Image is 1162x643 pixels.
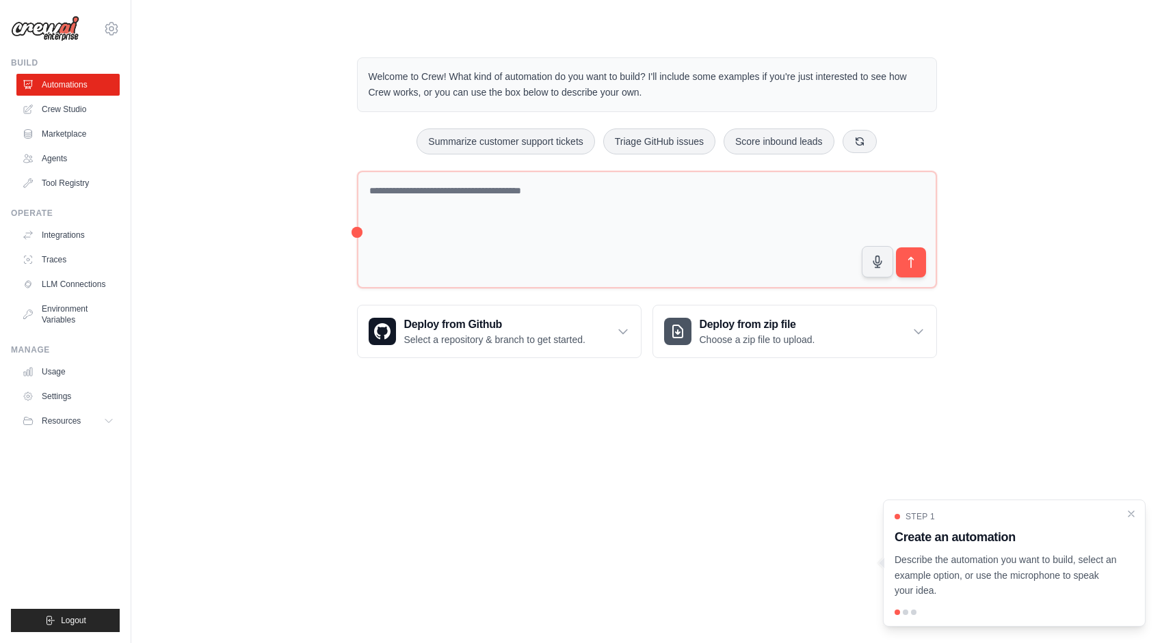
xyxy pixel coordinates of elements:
[700,316,815,333] h3: Deploy from zip file
[16,123,120,145] a: Marketplace
[895,528,1118,547] h3: Create an automation
[369,69,925,100] p: Welcome to Crew! What kind of automation do you want to build? I'll include some examples if you'...
[16,298,120,331] a: Environment Variables
[16,172,120,194] a: Tool Registry
[724,128,834,154] button: Score inbound leads
[417,128,594,154] button: Summarize customer support tickets
[16,74,120,96] a: Automations
[11,344,120,355] div: Manage
[61,615,86,626] span: Logout
[603,128,715,154] button: Triage GitHub issues
[16,273,120,295] a: LLM Connections
[11,16,79,42] img: Logo
[404,333,585,346] p: Select a repository & branch to get started.
[11,57,120,68] div: Build
[16,224,120,246] a: Integrations
[16,249,120,271] a: Traces
[16,148,120,169] a: Agents
[16,98,120,120] a: Crew Studio
[42,415,81,426] span: Resources
[906,511,935,522] span: Step 1
[16,385,120,407] a: Settings
[11,609,120,632] button: Logout
[895,552,1118,599] p: Describe the automation you want to build, select an example option, or use the microphone to spe...
[11,208,120,219] div: Operate
[404,316,585,333] h3: Deploy from Github
[16,410,120,432] button: Resources
[700,333,815,346] p: Choose a zip file to upload.
[1126,508,1137,519] button: Close walkthrough
[16,361,120,383] a: Usage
